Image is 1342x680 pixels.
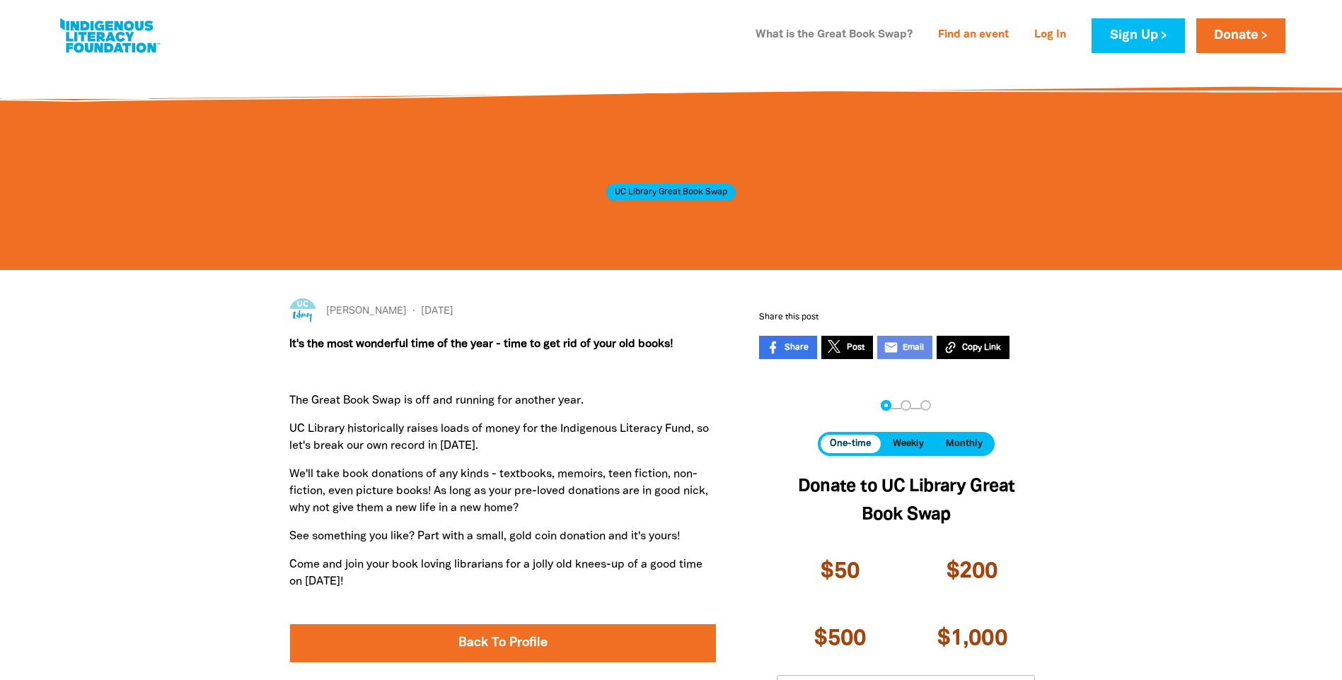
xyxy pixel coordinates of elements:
a: What is the Great Book Swap? [747,24,921,47]
span: UC Library Great Book Swap [606,184,736,201]
span: $500 [814,628,866,649]
a: Post [821,336,873,359]
a: Find an event [930,24,1017,47]
span: [DATE] [407,304,453,320]
a: Sign Up [1092,18,1184,53]
button: $1,000 [909,608,1036,669]
div: Donation frequency [818,432,995,455]
span: Share [785,341,809,354]
span: Share this post [759,313,818,321]
p: UC Library historically raises loads of money for the Indigenous Literacy Fund, so let's break ou... [289,421,717,455]
span: $200 [947,561,998,582]
span: Email [903,341,924,354]
p: The Great Book Swap is off and running for another year. [289,392,717,409]
span: $50 [821,561,860,582]
span: Weekly [893,439,924,448]
span: One-time [830,439,871,448]
a: Donate [1196,18,1285,53]
span: Copy Link [962,341,1001,354]
a: Share [759,336,817,359]
a: emailEmail [877,336,932,359]
p: We'll take book donations of any kinds - textbooks, memoirs, teen fiction, non-fiction, even pict... [289,466,717,517]
p: Come and join your book loving librarians for a jolly old knees-up of a good time on [DATE]! [289,556,717,590]
i: email [884,340,898,355]
a: Back To Profile [290,624,717,662]
span: It's that time of year again! [499,214,842,240]
h2: Donate to UC Library Great Book Swap [777,473,1035,529]
button: $500 [777,608,903,669]
button: $200 [909,541,1036,602]
button: Copy Link [937,336,1010,359]
span: $1,000 [937,628,1007,649]
button: Navigate to step 2 of 3 to enter your details [901,400,911,411]
p: See something you like? Part with a small, gold coin donation and it's yours! [289,528,717,545]
button: $50 [777,541,903,602]
button: One-time [821,435,881,452]
button: Navigate to step 3 of 3 to enter your payment details [920,400,931,411]
button: Weekly [884,435,934,452]
a: Log In [1026,24,1075,47]
b: It's the most wonderful time of the year - time to get rid of your old books! [289,339,673,349]
button: Monthly [936,435,992,452]
span: Post [847,341,864,354]
span: Monthly [946,439,983,448]
button: Navigate to step 1 of 3 to enter your donation amount [881,400,891,411]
